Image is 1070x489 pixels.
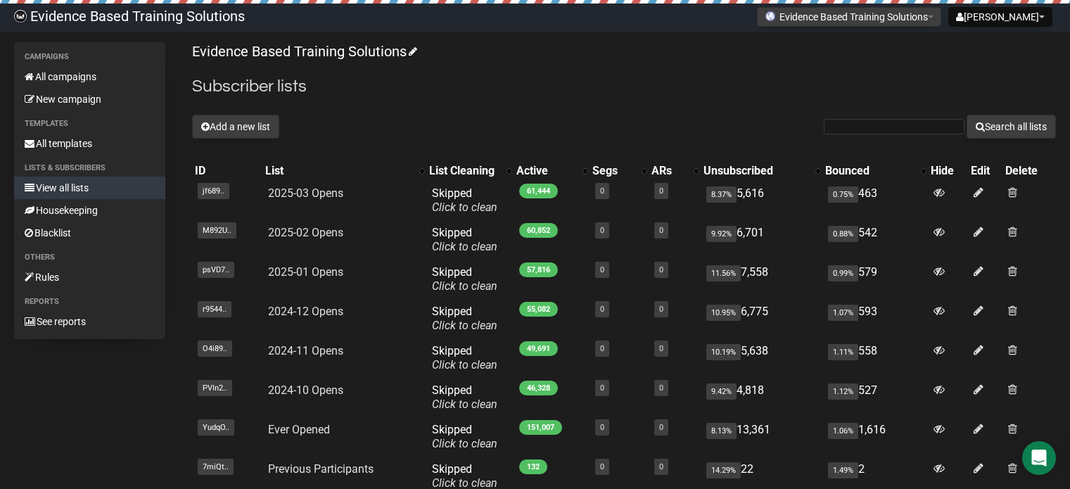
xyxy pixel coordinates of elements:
[706,423,737,439] span: 8.13%
[659,462,663,471] a: 0
[822,161,928,181] th: Bounced: No sort applied, activate to apply an ascending sort
[519,223,558,238] span: 60,852
[828,265,858,281] span: 0.99%
[519,184,558,198] span: 61,444
[432,186,497,214] span: Skipped
[198,183,229,199] span: jf689..
[590,161,649,181] th: Segs: No sort applied, activate to apply an ascending sort
[651,164,687,178] div: ARs
[14,177,165,199] a: View all lists
[519,459,547,474] span: 132
[822,260,928,299] td: 579
[600,344,604,353] a: 0
[198,301,231,317] span: r9544..
[519,381,558,395] span: 46,328
[432,226,497,253] span: Skipped
[198,262,234,278] span: psVD7..
[14,49,165,65] li: Campaigns
[14,310,165,333] a: See reports
[268,226,343,239] a: 2025-02 Opens
[701,299,822,338] td: 6,775
[516,164,575,178] div: Active
[592,164,635,178] div: Segs
[432,305,497,332] span: Skipped
[192,43,415,60] a: Evidence Based Training Solutions
[14,249,165,266] li: Others
[600,226,604,235] a: 0
[757,7,941,27] button: Evidence Based Training Solutions
[701,417,822,457] td: 13,361
[429,164,499,178] div: List Cleaning
[659,186,663,196] a: 0
[822,299,928,338] td: 593
[659,305,663,314] a: 0
[432,279,497,293] a: Click to clean
[14,293,165,310] li: Reports
[268,344,343,357] a: 2024-11 Opens
[432,201,497,214] a: Click to clean
[14,65,165,88] a: All campaigns
[265,164,412,178] div: List
[828,344,858,360] span: 1.11%
[432,319,497,332] a: Click to clean
[432,383,497,411] span: Skipped
[828,186,858,203] span: 0.75%
[268,462,374,476] a: Previous Participants
[659,265,663,274] a: 0
[198,341,232,357] span: O4i89..
[600,462,604,471] a: 0
[432,423,497,450] span: Skipped
[659,344,663,353] a: 0
[426,161,514,181] th: List Cleaning: No sort applied, activate to apply an ascending sort
[198,222,236,239] span: M892U..
[14,88,165,110] a: New campaign
[14,160,165,177] li: Lists & subscribers
[432,344,497,371] span: Skipped
[268,265,343,279] a: 2025-01 Opens
[828,226,858,242] span: 0.88%
[971,164,1000,178] div: Edit
[195,164,260,178] div: ID
[931,164,966,178] div: Hide
[703,164,808,178] div: Unsubscribed
[967,115,1056,139] button: Search all lists
[14,266,165,288] a: Rules
[432,358,497,371] a: Click to clean
[822,338,928,378] td: 558
[192,161,262,181] th: ID: No sort applied, sorting is disabled
[701,378,822,417] td: 4,818
[198,459,234,475] span: 7miQt..
[1005,164,1053,178] div: Delete
[14,222,165,244] a: Blacklist
[14,132,165,155] a: All templates
[519,341,558,356] span: 49,691
[198,419,234,436] span: YudqO..
[706,305,741,321] span: 10.95%
[192,115,279,139] button: Add a new list
[14,115,165,132] li: Templates
[822,417,928,457] td: 1,616
[519,420,562,435] span: 151,007
[828,305,858,321] span: 1.07%
[948,7,1052,27] button: [PERSON_NAME]
[649,161,701,181] th: ARs: No sort applied, activate to apply an ascending sort
[822,220,928,260] td: 542
[706,383,737,400] span: 9.42%
[519,302,558,317] span: 55,082
[828,423,858,439] span: 1.06%
[706,186,737,203] span: 8.37%
[659,383,663,393] a: 0
[765,11,776,22] img: favicons
[432,240,497,253] a: Click to clean
[701,161,822,181] th: Unsubscribed: No sort applied, activate to apply an ascending sort
[825,164,914,178] div: Bounced
[514,161,590,181] th: Active: No sort applied, activate to apply an ascending sort
[706,462,741,478] span: 14.29%
[701,260,822,299] td: 7,558
[822,378,928,417] td: 527
[432,398,497,411] a: Click to clean
[706,344,741,360] span: 10.19%
[928,161,969,181] th: Hide: No sort applied, sorting is disabled
[268,383,343,397] a: 2024-10 Opens
[659,423,663,432] a: 0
